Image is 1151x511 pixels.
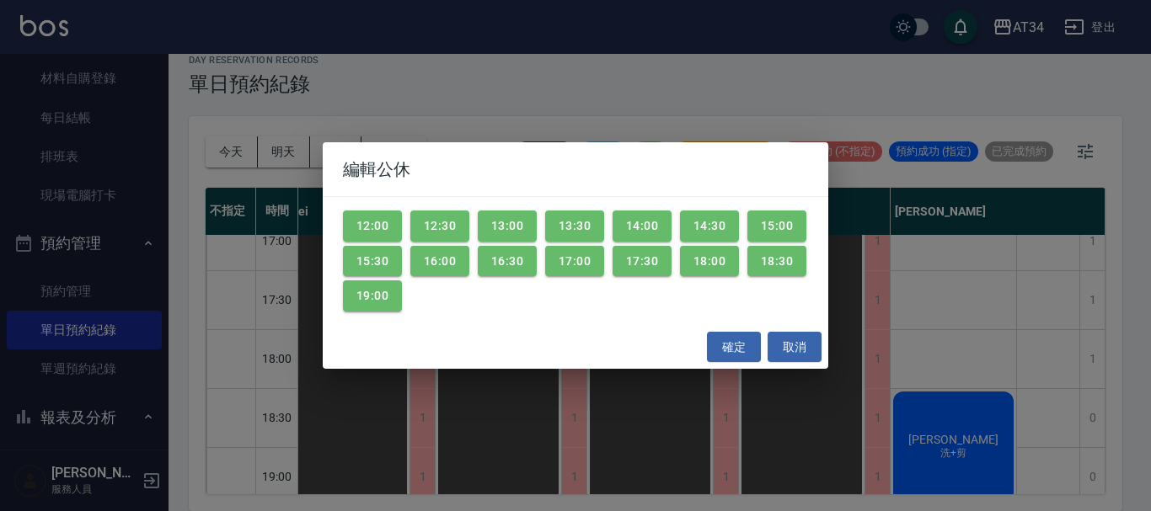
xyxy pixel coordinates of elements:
[410,246,469,277] button: 16:00
[680,210,739,242] button: 14:30
[747,210,806,242] button: 15:00
[545,246,604,277] button: 17:00
[410,210,469,242] button: 12:30
[343,280,402,311] button: 19:00
[680,246,739,277] button: 18:00
[343,210,402,242] button: 12:00
[478,246,537,277] button: 16:30
[613,210,672,242] button: 14:00
[323,142,828,196] h2: 編輯公休
[768,332,822,363] button: 取消
[707,332,761,363] button: 確定
[613,246,672,277] button: 17:30
[343,246,402,277] button: 15:30
[747,246,806,277] button: 18:30
[478,210,537,242] button: 13:00
[545,210,604,242] button: 13:30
